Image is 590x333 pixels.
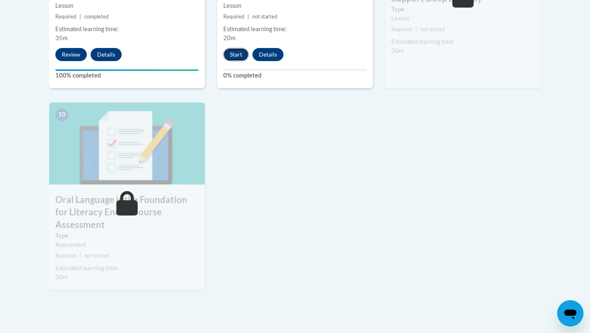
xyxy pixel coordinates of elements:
span: not started [84,253,109,259]
label: 100% completed [55,71,199,80]
span: 20m [223,34,236,41]
label: Type [55,231,199,240]
span: Required [55,14,76,20]
img: Course Image [49,103,205,185]
span: Required [223,14,244,20]
span: | [79,14,81,20]
span: 35m [55,34,68,41]
span: 10 [55,109,68,121]
label: Type [391,5,535,14]
span: 20m [55,274,68,281]
span: not started [420,26,445,32]
div: Assessment [55,240,199,249]
div: Estimated learning time: [55,264,199,273]
div: Estimated learning time: [55,25,199,34]
h3: Oral Language is the Foundation for Literacy End of Course Assessment [49,194,205,231]
button: Start [223,48,249,61]
span: 30m [391,47,404,54]
div: Lesson [223,1,367,10]
span: Required [391,26,412,32]
div: Lesson [55,1,199,10]
label: 0% completed [223,71,367,80]
div: Estimated learning time: [391,37,535,46]
button: Review [55,48,87,61]
div: Estimated learning time: [223,25,367,34]
iframe: Button to launch messaging window, conversation in progress [557,300,583,326]
button: Details [91,48,122,61]
span: | [79,253,81,259]
button: Details [252,48,284,61]
span: | [415,26,417,32]
span: completed [84,14,109,20]
div: Lesson [391,14,535,23]
div: Your progress [55,69,199,71]
span: not started [252,14,277,20]
span: Required [55,253,76,259]
span: | [247,14,249,20]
